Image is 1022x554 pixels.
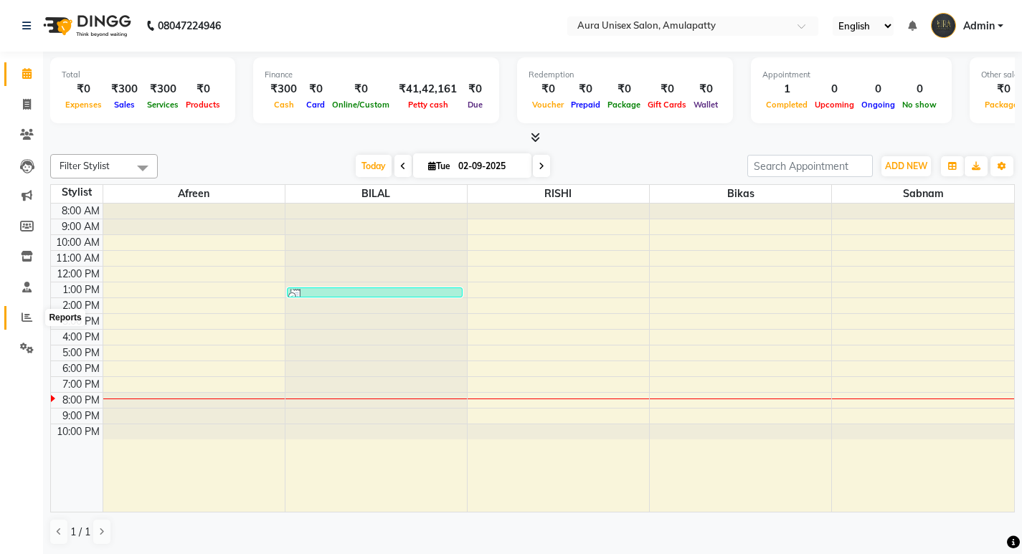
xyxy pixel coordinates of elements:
[858,81,899,97] div: 0
[60,409,103,424] div: 9:00 PM
[285,185,467,203] span: BILAL
[567,100,604,110] span: Prepaid
[567,81,604,97] div: ₹0
[356,155,392,177] span: Today
[690,100,721,110] span: Wallet
[37,6,135,46] img: logo
[529,81,567,97] div: ₹0
[529,69,721,81] div: Redemption
[811,81,858,97] div: 0
[54,424,103,439] div: 10:00 PM
[463,81,488,97] div: ₹0
[425,161,454,171] span: Tue
[60,330,103,345] div: 4:00 PM
[60,282,103,297] div: 1:00 PM
[650,185,831,203] span: bikas
[60,345,103,360] div: 5:00 PM
[468,185,649,203] span: RISHI
[143,100,182,110] span: Services
[832,185,1014,203] span: Sabnam
[762,81,811,97] div: 1
[529,100,567,110] span: Voucher
[53,235,103,250] div: 10:00 AM
[60,298,103,313] div: 2:00 PM
[62,81,105,97] div: ₹0
[690,81,721,97] div: ₹0
[604,81,644,97] div: ₹0
[59,219,103,234] div: 9:00 AM
[303,81,328,97] div: ₹0
[303,100,328,110] span: Card
[762,100,811,110] span: Completed
[158,6,221,46] b: 08047224946
[62,100,105,110] span: Expenses
[454,156,526,177] input: 2025-09-02
[464,100,486,110] span: Due
[899,100,940,110] span: No show
[70,525,90,540] span: 1 / 1
[143,81,182,97] div: ₹300
[62,69,224,81] div: Total
[265,81,303,97] div: ₹300
[45,309,85,326] div: Reports
[604,100,644,110] span: Package
[328,81,393,97] div: ₹0
[963,19,995,34] span: Admin
[881,156,931,176] button: ADD NEW
[762,69,940,81] div: Appointment
[110,100,138,110] span: Sales
[60,377,103,392] div: 7:00 PM
[105,81,143,97] div: ₹300
[328,100,393,110] span: Online/Custom
[103,185,285,203] span: afreen
[60,361,103,376] div: 6:00 PM
[885,161,927,171] span: ADD NEW
[811,100,858,110] span: Upcoming
[60,393,103,408] div: 8:00 PM
[931,13,956,38] img: Admin
[270,100,298,110] span: Cash
[644,100,690,110] span: Gift Cards
[59,204,103,219] div: 8:00 AM
[51,185,103,200] div: Stylist
[182,81,224,97] div: ₹0
[53,251,103,266] div: 11:00 AM
[747,155,873,177] input: Search Appointment
[60,160,110,171] span: Filter Stylist
[288,288,462,297] div: bhaskar jyoti dk, TK01, 01:20 PM-01:50 PM, Hair - Hair Cut
[858,100,899,110] span: Ongoing
[899,81,940,97] div: 0
[644,81,690,97] div: ₹0
[182,100,224,110] span: Products
[404,100,452,110] span: Petty cash
[265,69,488,81] div: Finance
[393,81,463,97] div: ₹41,42,161
[54,267,103,282] div: 12:00 PM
